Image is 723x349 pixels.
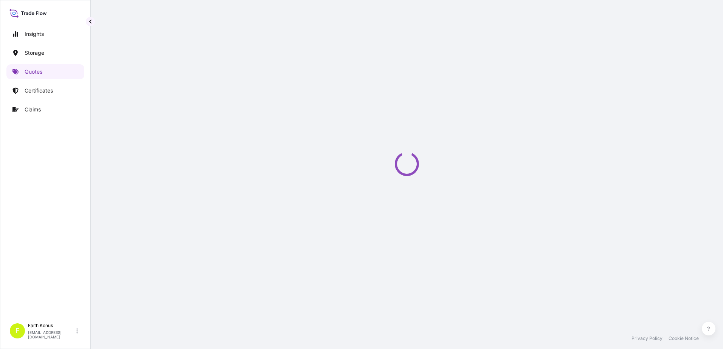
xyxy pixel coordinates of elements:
p: Faith Konuk [28,323,75,329]
a: Certificates [6,83,84,98]
p: Storage [25,49,44,57]
a: Storage [6,45,84,60]
p: Claims [25,106,41,113]
p: [EMAIL_ADDRESS][DOMAIN_NAME] [28,330,75,339]
span: F [16,327,20,335]
p: Quotes [25,68,42,76]
p: Insights [25,30,44,38]
a: Quotes [6,64,84,79]
p: Certificates [25,87,53,94]
a: Claims [6,102,84,117]
a: Cookie Notice [669,335,699,341]
a: Insights [6,26,84,42]
a: Privacy Policy [631,335,662,341]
